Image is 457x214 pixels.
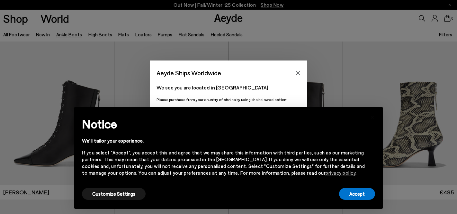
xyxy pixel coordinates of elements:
[82,188,146,200] button: Customize Settings
[326,170,355,176] a: privacy policy
[157,84,300,91] p: We see you are located in [GEOGRAPHIC_DATA]
[82,137,365,144] div: We'll tailor your experience.
[157,97,300,103] p: Please purchase from your country of choice by using the below selection:
[293,68,303,78] button: Close
[82,116,365,132] h2: Notice
[157,67,221,79] span: Aeyde Ships Worldwide
[339,188,375,200] button: Accept
[365,109,380,124] button: Close this notice
[82,149,365,176] div: If you select "Accept", you accept this and agree that we may share this information with third p...
[370,112,375,121] span: ×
